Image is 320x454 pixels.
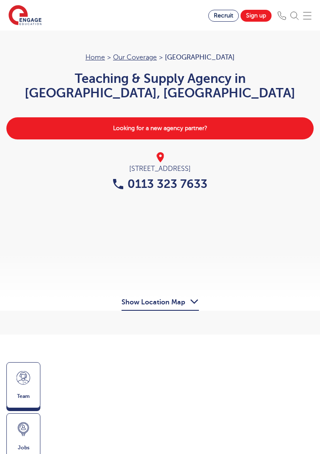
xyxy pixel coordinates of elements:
[113,177,207,190] a: 0113 323 7633
[8,5,42,26] img: Engage Education
[241,10,272,22] a: Sign up
[165,54,235,61] span: [GEOGRAPHIC_DATA]
[113,54,157,61] a: Our coverage
[6,117,314,139] a: Looking for a new agency partner?
[278,11,286,20] img: Phone
[11,445,36,451] span: Jobs
[129,152,191,174] div: [STREET_ADDRESS]
[11,393,36,399] span: Team
[208,10,239,22] a: Recruit
[6,52,314,63] nav: breadcrumb
[85,54,105,61] a: Home
[214,12,233,19] span: Recruit
[107,54,111,61] span: >
[159,54,163,61] span: >
[6,362,40,412] a: Team
[303,11,312,20] img: Mobile Menu
[6,71,314,100] h1: Teaching & Supply Agency in [GEOGRAPHIC_DATA], [GEOGRAPHIC_DATA]
[122,295,199,311] button: Show Location Map
[290,11,299,20] img: Search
